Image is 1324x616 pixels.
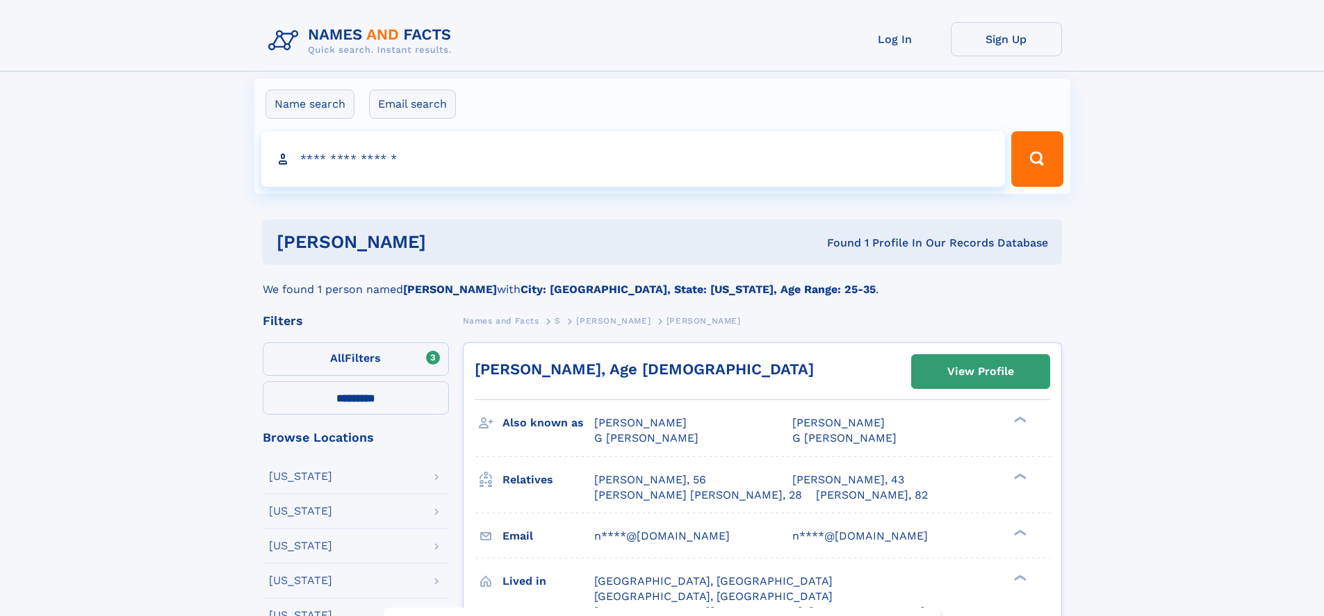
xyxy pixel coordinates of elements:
[521,283,876,296] b: City: [GEOGRAPHIC_DATA], State: [US_STATE], Age Range: 25-35
[626,235,1048,251] div: Found 1 Profile In Our Records Database
[502,524,594,548] h3: Email
[792,416,885,429] span: [PERSON_NAME]
[594,574,833,588] span: [GEOGRAPHIC_DATA], [GEOGRAPHIC_DATA]
[576,316,651,326] span: [PERSON_NAME]
[330,351,345,365] span: All
[502,411,594,435] h3: Also known as
[263,431,449,444] div: Browse Locations
[403,283,497,296] b: [PERSON_NAME]
[263,265,1062,298] div: We found 1 person named with .
[840,22,951,56] a: Log In
[792,431,897,444] span: G [PERSON_NAME]
[912,355,1049,388] a: View Profile
[555,316,561,326] span: S
[502,569,594,593] h3: Lived in
[269,506,332,517] div: [US_STATE]
[576,312,651,329] a: [PERSON_NAME]
[594,472,706,488] a: [PERSON_NAME], 56
[269,471,332,482] div: [US_STATE]
[594,431,698,444] span: G [PERSON_NAME]
[265,90,354,119] label: Name search
[269,575,332,586] div: [US_STATE]
[263,315,449,327] div: Filters
[263,22,463,60] img: Logo Names and Facts
[475,360,814,378] a: [PERSON_NAME], Age [DEMOGRAPHIC_DATA]
[463,312,539,329] a: Names and Facts
[1011,528,1027,537] div: ❯
[947,356,1014,388] div: View Profile
[1011,415,1027,424] div: ❯
[1011,131,1063,187] button: Search Button
[792,472,904,488] a: [PERSON_NAME], 43
[816,488,928,503] a: [PERSON_NAME], 82
[951,22,1062,56] a: Sign Up
[594,488,802,503] a: [PERSON_NAME] [PERSON_NAME], 28
[667,316,741,326] span: [PERSON_NAME]
[555,312,561,329] a: S
[369,90,456,119] label: Email search
[502,468,594,492] h3: Relatives
[261,131,1006,187] input: search input
[1011,472,1027,481] div: ❯
[263,342,449,376] label: Filters
[277,233,627,251] h1: [PERSON_NAME]
[269,540,332,551] div: [US_STATE]
[594,590,833,603] span: [GEOGRAPHIC_DATA], [GEOGRAPHIC_DATA]
[594,416,687,429] span: [PERSON_NAME]
[1011,573,1027,582] div: ❯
